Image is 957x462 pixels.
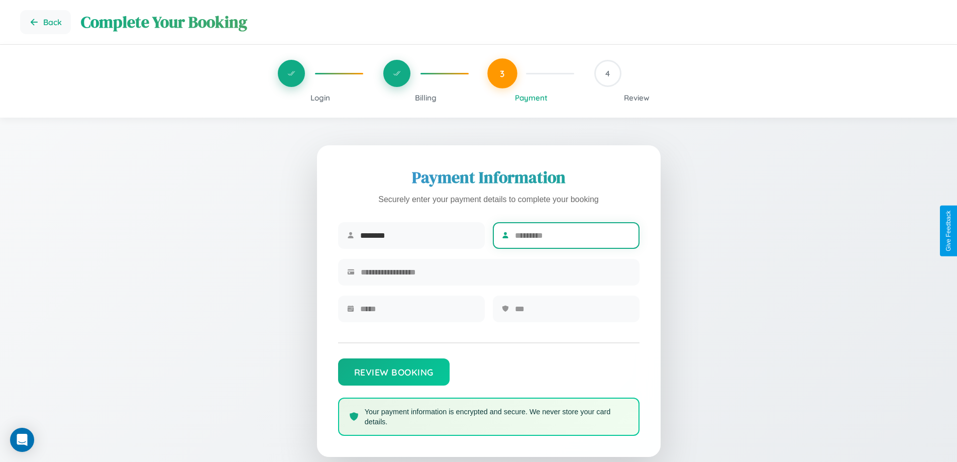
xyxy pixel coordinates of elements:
[515,93,548,103] span: Payment
[310,93,330,103] span: Login
[338,166,640,189] h2: Payment Information
[338,193,640,207] p: Securely enter your payment details to complete your booking
[81,11,937,33] h1: Complete Your Booking
[20,10,71,34] button: Go back
[605,68,610,78] span: 4
[338,358,450,386] button: Review Booking
[415,93,437,103] span: Billing
[365,407,628,427] p: Your payment information is encrypted and secure. We never store your card details.
[945,211,952,251] div: Give Feedback
[10,428,34,452] div: Open Intercom Messenger
[624,93,650,103] span: Review
[500,68,505,79] span: 3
